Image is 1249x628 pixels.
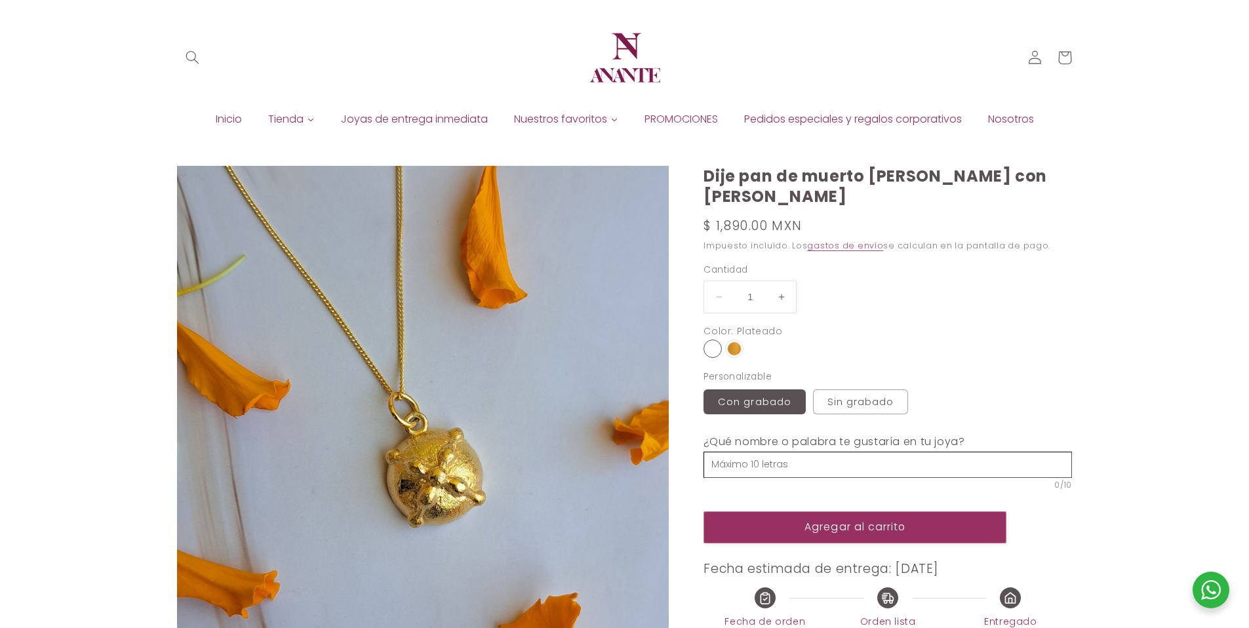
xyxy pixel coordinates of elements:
[704,166,1072,206] h1: Dije pan de muerto [PERSON_NAME] con [PERSON_NAME]
[21,34,31,45] img: website_grey.svg
[744,112,962,127] span: Pedidos especiales y regalos corporativos
[704,370,773,383] legend: Personalizable
[813,389,909,414] label: Sin grabado
[631,109,731,129] a: PROMOCIONES
[580,13,669,102] a: Anante Joyería | Diseño en plata y oro
[69,77,100,86] div: Dominio
[501,109,631,129] a: Nuestros favoritos
[328,109,501,129] a: Joyas de entrega inmediata
[704,217,802,235] span: $ 1,890.00 MXN
[216,112,242,127] span: Inicio
[704,323,731,340] div: Color
[704,389,806,414] label: Con grabado
[177,43,207,73] summary: Búsqueda
[255,109,328,129] a: Tienda
[34,34,147,45] div: Dominio: [DOMAIN_NAME]
[988,112,1034,127] span: Nosotros
[704,433,974,451] label: ¿Qué nombre o palabra te gustaría en tu joya?
[704,511,1006,543] button: Agregar al carrito
[731,323,782,340] div: : Plateado
[203,109,255,129] a: Inicio
[704,561,1072,578] h3: Fecha estimada de entrega: [DATE]
[341,112,488,127] span: Joyas de entrega inmediata
[975,109,1047,129] a: Nosotros
[704,452,1072,478] input: Máximo 10 letras
[704,239,1072,253] div: Impuesto incluido. Los se calculan en la pantalla de pago.
[21,21,31,31] img: logo_orange.svg
[158,77,206,86] div: Palabras clave
[585,18,664,97] img: Anante Joyería | Diseño en plata y oro
[514,112,607,127] span: Nuestros favoritos
[704,264,1006,277] label: Cantidad
[144,76,154,87] img: tab_keywords_by_traffic_grey.svg
[644,112,718,127] span: PROMOCIONES
[704,478,1072,492] span: 0/10
[268,112,304,127] span: Tienda
[807,240,883,251] a: gastos de envío
[37,21,64,31] div: v 4.0.25
[731,109,975,129] a: Pedidos especiales y regalos corporativos
[55,76,66,87] img: tab_domain_overview_orange.svg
